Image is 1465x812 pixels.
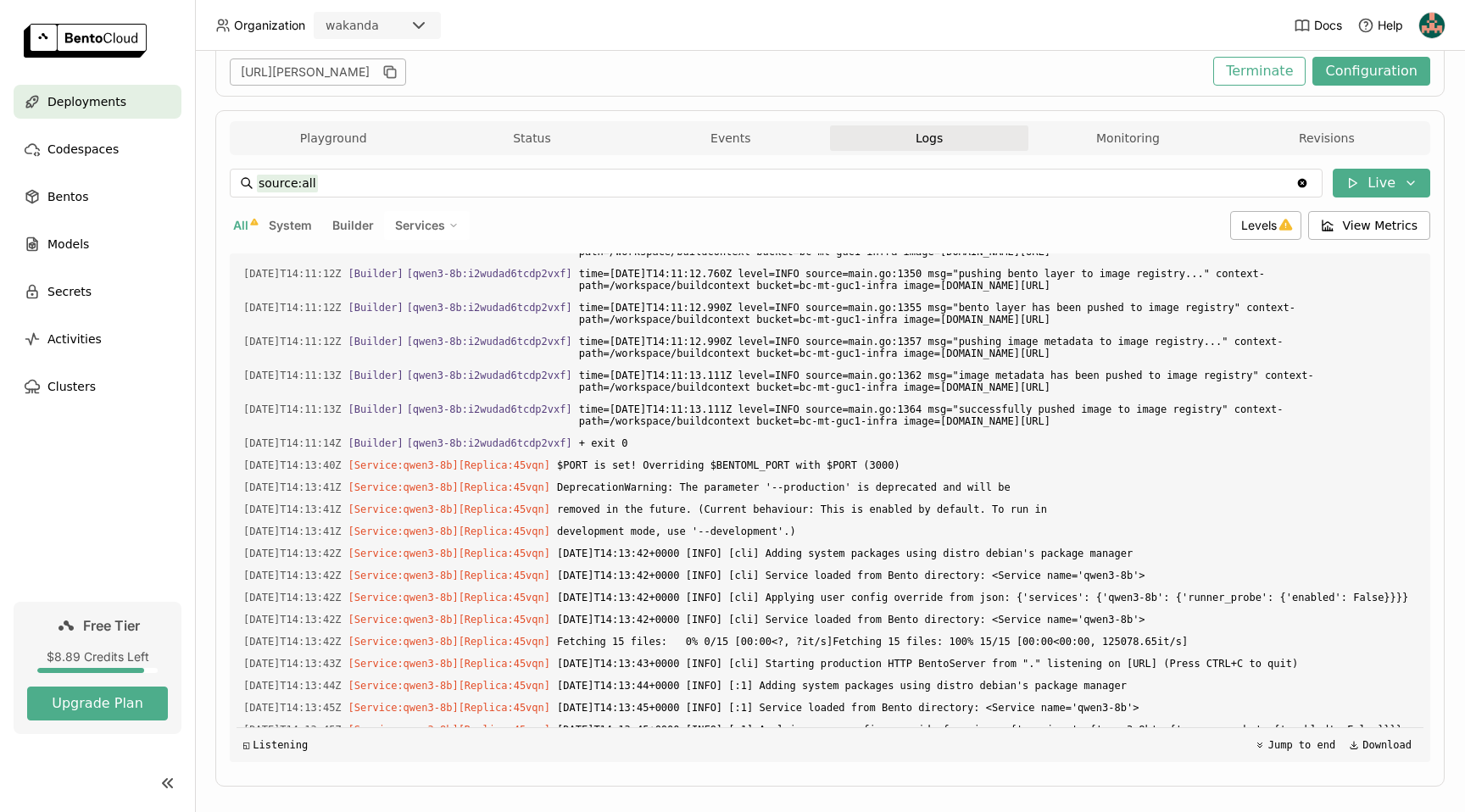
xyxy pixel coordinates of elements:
[557,720,1417,739] span: [DATE]T14:13:45+0000 [INFO] [:1] Applying user config override from json: {'services': {'qwen3-8b...
[14,275,181,309] a: Secrets
[14,227,181,261] a: Models
[459,724,550,736] span: [Replica:45vqn]
[243,654,342,673] span: 2025-08-21T14:13:43.171Z
[1308,211,1431,240] button: View Metrics
[557,478,1417,497] span: DeprecationWarning: The parameter '--production' is deprecated and will be
[47,376,96,397] span: Clusters
[348,592,459,603] span: [Service:qwen3-8b]
[348,680,459,692] span: [Service:qwen3-8b]
[459,481,550,493] span: [Replica:45vqn]
[1241,218,1277,232] span: Levels
[243,739,249,751] span: ◱
[265,214,315,236] button: System
[1378,18,1403,33] span: Help
[47,234,89,254] span: Models
[348,658,459,670] span: [Service:qwen3-8b]
[407,403,572,415] span: [qwen3-8b:i2wudad6tcdp2vxf]
[234,125,432,151] button: Playground
[47,329,102,349] span: Activities
[557,456,1417,475] span: $PORT is set! Overriding $BENTOML_PORT with $PORT (3000)
[1357,17,1403,34] div: Help
[407,370,572,381] span: [qwen3-8b:i2wudad6tcdp2vxf]
[579,332,1417,363] span: time=[DATE]T14:11:12.990Z level=INFO source=main.go:1357 msg="pushing image metadata to image reg...
[348,459,459,471] span: [Service:qwen3-8b]
[459,548,550,559] span: [Replica:45vqn]
[1312,57,1430,86] button: Configuration
[407,437,572,449] span: [qwen3-8b:i2wudad6tcdp2vxf]
[407,268,572,280] span: [qwen3-8b:i2wudad6tcdp2vxf]
[348,370,404,381] span: [Builder]
[1344,735,1417,755] button: Download
[230,58,406,86] div: [URL][PERSON_NAME]
[14,180,181,214] a: Bentos
[243,500,342,519] span: 2025-08-21T14:13:41.721Z
[579,264,1417,295] span: time=[DATE]T14:11:12.760Z level=INFO source=main.go:1350 msg="pushing bento layer to image regist...
[557,632,1417,651] span: Fetching 15 files: 0% 0/15 [00:00<?, ?it/s]Fetching 15 files: 100% 15/15 [00:00<00:00, 125078.65i...
[579,366,1417,397] span: time=[DATE]T14:11:13.111Z level=INFO source=main.go:1362 msg="image metadata has been pushed to i...
[243,588,342,607] span: 2025-08-21T14:13:42.443Z
[243,366,342,385] span: 2025-08-21T14:11:13.112Z
[27,687,168,720] button: Upgrade Plan
[329,214,377,236] button: Builder
[243,720,342,739] span: 2025-08-21T14:13:45.323Z
[348,302,404,314] span: [Builder]
[348,724,459,736] span: [Service:qwen3-8b]
[459,636,550,648] span: [Replica:45vqn]
[557,588,1417,607] span: [DATE]T14:13:42+0000 [INFO] [cli] Applying user config override from json: {'services': {'qwen3-8...
[459,592,550,603] span: [Replica:45vqn]
[459,658,550,670] span: [Replica:45vqn]
[47,186,88,207] span: Bentos
[1314,18,1342,33] span: Docs
[243,332,342,351] span: 2025-08-21T14:11:12.990Z
[395,218,445,233] span: Services
[47,139,119,159] span: Codespaces
[557,544,1417,563] span: [DATE]T14:13:42+0000 [INFO] [cli] Adding system packages using distro debian's package manager
[243,264,342,283] span: 2025-08-21T14:11:12.760Z
[243,522,342,541] span: 2025-08-21T14:13:41.721Z
[243,400,342,419] span: 2025-08-21T14:11:13.112Z
[916,131,943,146] span: Logs
[234,18,305,33] span: Organization
[557,500,1417,519] span: removed in the future. (Current behaviour: This is enabled by default. To run in
[243,298,342,317] span: 2025-08-21T14:11:12.990Z
[348,503,459,515] span: [Service:qwen3-8b]
[579,400,1417,431] span: time=[DATE]T14:11:13.111Z level=INFO source=main.go:1364 msg="successfully pushed image to image ...
[348,437,404,449] span: [Builder]
[459,680,550,692] span: [Replica:45vqn]
[459,570,550,581] span: [Replica:45vqn]
[243,676,342,695] span: 2025-08-21T14:13:44.989Z
[348,268,404,280] span: [Builder]
[1295,176,1309,190] svg: Clear value
[348,548,459,559] span: [Service:qwen3-8b]
[230,214,252,236] button: All
[381,18,382,35] input: Selected wakanda.
[557,610,1417,629] span: [DATE]T14:13:42+0000 [INFO] [cli] Service loaded from Bento directory: <Service name='qwen3-8b'>
[24,24,147,58] img: logo
[243,566,342,585] span: 2025-08-21T14:13:42.315Z
[348,636,459,648] span: [Service:qwen3-8b]
[1213,57,1306,86] button: Terminate
[332,218,374,232] span: Builder
[459,503,550,515] span: [Replica:45vqn]
[1228,125,1426,151] button: Revisions
[14,602,181,734] a: Free Tier$8.89 Credits LeftUpgrade Plan
[557,698,1417,717] span: [DATE]T14:13:45+0000 [INFO] [:1] Service loaded from Bento directory: <Service name='qwen3-8b'>
[47,281,92,302] span: Secrets
[1028,125,1227,151] button: Monitoring
[243,434,342,453] span: 2025-08-21T14:11:14.013Z
[579,434,1417,453] span: + exit 0
[14,370,181,403] a: Clusters
[83,617,140,634] span: Free Tier
[348,336,404,348] span: [Builder]
[269,218,312,232] span: System
[348,570,459,581] span: [Service:qwen3-8b]
[557,566,1417,585] span: [DATE]T14:13:42+0000 [INFO] [cli] Service loaded from Bento directory: <Service name='qwen3-8b'>
[557,676,1417,695] span: [DATE]T14:13:44+0000 [INFO] [:1] Adding system packages using distro debian's package manager
[459,526,550,537] span: [Replica:45vqn]
[407,336,572,348] span: [qwen3-8b:i2wudad6tcdp2vxf]
[243,456,342,475] span: 2025-08-21T14:13:40.289Z
[348,702,459,714] span: [Service:qwen3-8b]
[407,302,572,314] span: [qwen3-8b:i2wudad6tcdp2vxf]
[1419,13,1445,38] img: Titus Lim
[14,322,181,356] a: Activities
